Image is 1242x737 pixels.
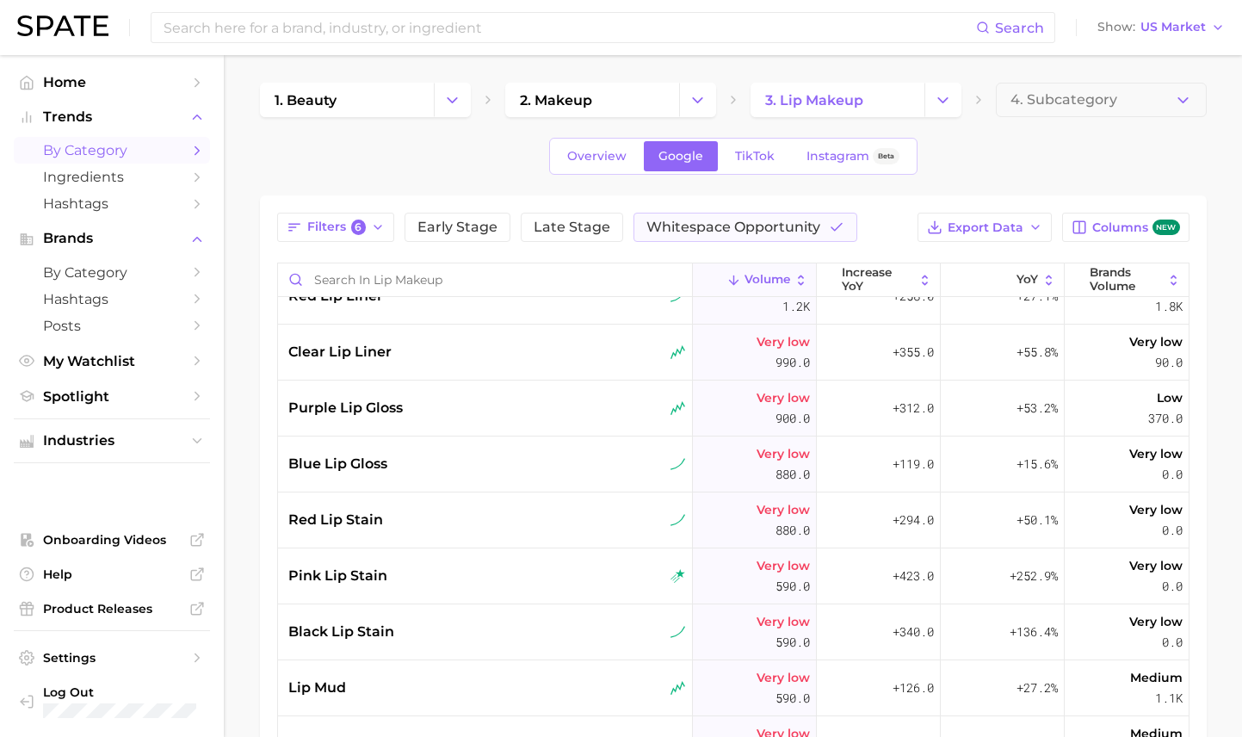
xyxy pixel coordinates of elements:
[996,83,1207,117] button: 4. Subcategory
[1016,510,1058,530] span: +50.1%
[792,141,914,171] a: InstagramBeta
[1010,92,1117,108] span: 4. Subcategory
[775,408,810,429] span: 900.0
[417,220,497,234] span: Early Stage
[288,398,403,418] span: purple lip gloss
[644,141,718,171] a: Google
[757,555,810,576] span: Very low
[1092,220,1179,236] span: Columns
[775,352,810,373] span: 990.0
[351,220,367,235] span: 6
[765,92,863,108] span: 3. lip makeup
[1016,398,1058,418] span: +53.2%
[893,566,934,586] span: +423.0
[806,149,869,164] span: Instagram
[757,499,810,520] span: Very low
[278,263,692,296] input: Search in lip makeup
[751,83,924,117] a: 3. lip makeup
[1155,296,1183,317] span: 1.8k
[43,684,217,700] span: Log Out
[817,263,941,297] button: increase YoY
[720,141,789,171] a: TikTok
[1065,263,1189,297] button: Brands Volume
[14,286,210,313] a: Hashtags
[1016,454,1058,474] span: +15.6%
[1090,266,1163,293] span: Brands Volume
[918,213,1052,242] button: Export Data
[260,83,434,117] a: 1. beauty
[43,74,181,90] span: Home
[288,566,387,586] span: pink lip stain
[278,604,1189,660] button: black lip stainsustained riserVery low590.0+340.0+136.4%Very low0.0
[782,296,810,317] span: 1.2k
[893,510,934,530] span: +294.0
[658,149,703,164] span: Google
[735,149,775,164] span: TikTok
[1010,622,1058,642] span: +136.4%
[893,398,934,418] span: +312.0
[941,263,1065,297] button: YoY
[1155,352,1183,373] span: 90.0
[43,195,181,212] span: Hashtags
[1010,566,1058,586] span: +252.9%
[745,273,790,287] span: Volume
[1162,576,1183,597] span: 0.0
[307,220,367,235] span: Filters
[679,83,716,117] button: Change Category
[1148,408,1183,429] span: 370.0
[757,443,810,464] span: Very low
[1155,688,1183,709] span: 1.1k
[278,660,1189,716] button: lip mudseasonal riserVery low590.0+126.0+27.2%Medium1.1k
[43,318,181,334] span: Posts
[277,213,395,242] button: Filters6
[1016,273,1038,287] span: YoY
[43,109,181,125] span: Trends
[757,331,810,352] span: Very low
[43,567,181,582] span: Help
[646,220,820,234] span: Whitespace Opportunity
[14,104,210,130] button: Trends
[893,342,934,362] span: +355.0
[1129,611,1183,632] span: Very low
[1093,16,1229,39] button: ShowUS Market
[670,681,685,696] img: seasonal riser
[670,401,685,416] img: seasonal riser
[14,226,210,251] button: Brands
[14,679,210,723] a: Log out. Currently logged in with e-mail amanda_blaze@cotyinc.com.
[288,454,387,474] span: blue lip gloss
[288,622,394,642] span: black lip stain
[288,510,383,530] span: red lip stain
[1129,555,1183,576] span: Very low
[278,381,1189,437] button: purple lip glossseasonal riserVery low900.0+312.0+53.2%Low370.0
[14,383,210,410] a: Spotlight
[842,266,914,293] span: increase YoY
[757,611,810,632] span: Very low
[14,137,210,164] a: by Category
[1162,632,1183,653] span: 0.0
[43,169,181,185] span: Ingredients
[1016,678,1058,698] span: +27.2%
[948,220,1023,235] span: Export Data
[893,454,934,474] span: +119.0
[14,348,210,375] a: My Watchlist
[878,149,894,164] span: Beta
[1157,387,1183,408] span: Low
[278,325,1189,381] button: clear lip linerseasonal riserVery low990.0+355.0+55.8%Very low90.0
[1130,667,1183,688] span: Medium
[995,20,1044,36] span: Search
[670,625,685,640] img: sustained riser
[1129,443,1183,464] span: Very low
[893,622,934,642] span: +340.0
[14,428,210,454] button: Industries
[553,141,641,171] a: Overview
[43,650,181,666] span: Settings
[278,437,1189,492] button: blue lip glosssustained riserVery low880.0+119.0+15.6%Very low0.0
[275,92,337,108] span: 1. beauty
[670,457,685,472] img: sustained riser
[775,632,810,653] span: 590.0
[1129,331,1183,352] span: Very low
[670,513,685,528] img: sustained riser
[567,149,627,164] span: Overview
[17,15,108,36] img: SPATE
[43,388,181,405] span: Spotlight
